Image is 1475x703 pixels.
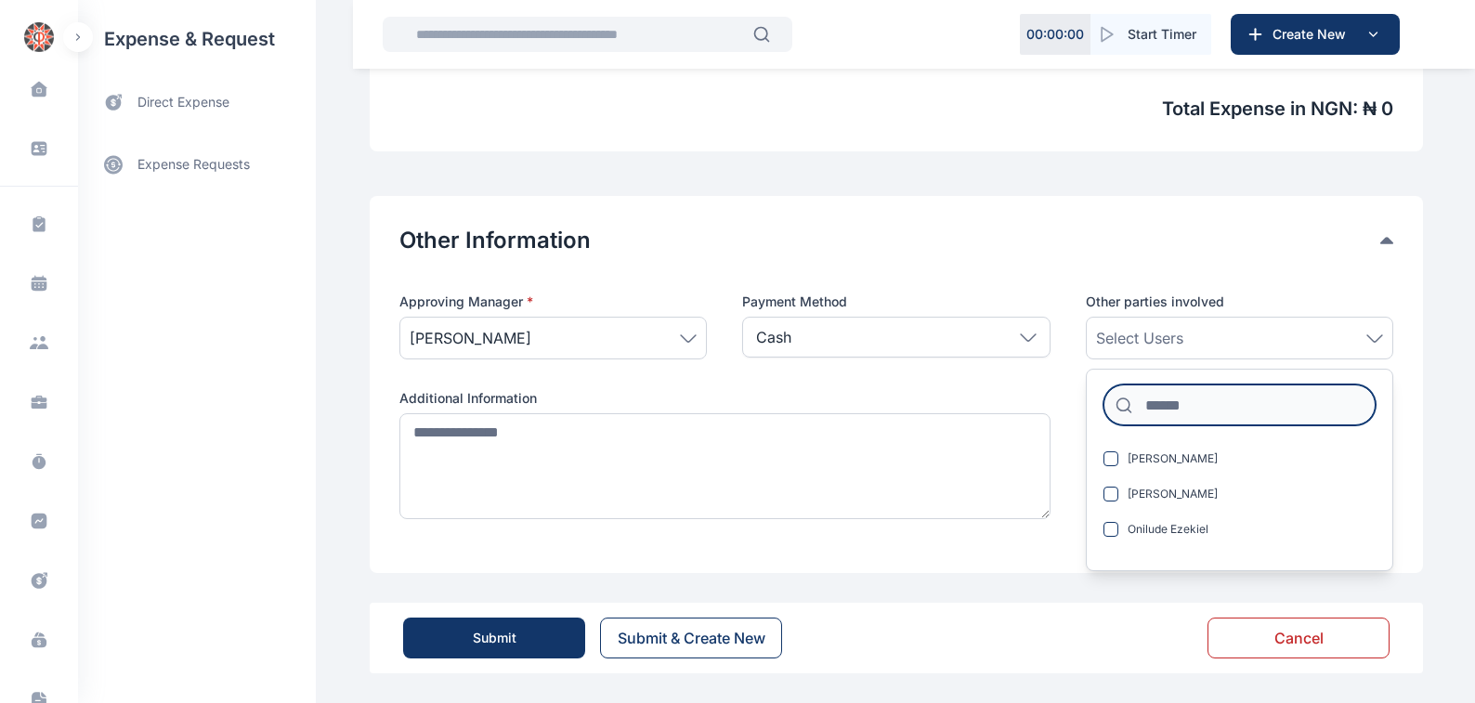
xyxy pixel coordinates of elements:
span: direct expense [137,93,229,112]
div: Submit [473,629,516,647]
span: [PERSON_NAME] [1128,451,1218,466]
label: Payment Method [742,293,1050,311]
label: Additional Information [399,389,1051,408]
div: expense requests [78,127,316,187]
button: Other Information [399,226,1380,255]
span: [PERSON_NAME] [1128,487,1218,501]
p: Cash [756,326,791,348]
span: [PERSON_NAME] [410,327,531,349]
button: Create New [1231,14,1400,55]
button: Cancel [1207,618,1390,658]
span: Create New [1265,25,1362,44]
span: Select Users [1096,327,1183,349]
span: Onilude Ezekiel [1128,522,1208,537]
button: Start Timer [1090,14,1211,55]
span: Approving Manager [399,293,533,311]
span: Start Timer [1128,25,1196,44]
div: Other Information [399,226,1393,255]
span: Total Expense in NGN : ₦ 0 [399,96,1393,122]
a: expense requests [78,142,316,187]
span: Other parties involved [1086,293,1224,311]
p: 00 : 00 : 00 [1026,25,1084,44]
button: Submit & Create New [600,618,782,658]
a: direct expense [78,78,316,127]
button: Submit [403,618,585,658]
